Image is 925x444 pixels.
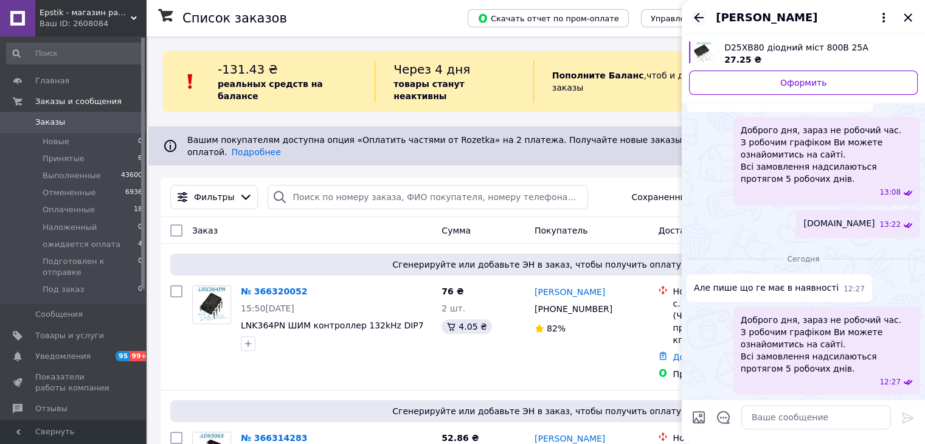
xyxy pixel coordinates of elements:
[43,136,69,147] span: Новые
[192,226,218,235] span: Заказ
[35,117,65,128] span: Заказы
[116,351,130,361] span: 95
[535,286,605,298] a: [PERSON_NAME]
[40,18,146,29] div: Ваш ID: 2608084
[631,191,738,203] span: Сохраненные фильтры:
[241,286,307,296] a: № 366320052
[716,10,817,26] span: [PERSON_NAME]
[138,153,142,164] span: 6
[741,314,913,375] span: Доброго дня, зараз не робочий час. З робочим графіком Ви можете ознайомитись на сайті. Всі замовл...
[241,304,294,313] span: 15:50[DATE]
[535,226,588,235] span: Покупатель
[241,433,307,443] a: № 366314283
[693,41,715,63] img: 1406594920_w640_h640_d25xb80-diodnyj-most.jpg
[35,403,68,414] span: Отзывы
[694,282,839,294] span: Але пише що ге має в наявності
[393,62,470,77] span: Через 4 дня
[803,217,875,230] span: [DOMAIN_NAME]
[241,321,424,330] a: LNK364PN ШИМ контроллер 132kHz DIP7
[138,284,142,295] span: 0
[547,324,566,333] span: 82%
[442,433,479,443] span: 52.86 ₴
[658,226,743,235] span: Доставка и оплата
[6,43,144,64] input: Поиск
[879,187,901,198] span: 13:08 11.10.2025
[741,124,913,185] span: Доброго дня, зараз не робочий час. З робочим графіком Ви можете ознайомитись на сайті. Всі замовл...
[121,170,142,181] span: 43600
[35,372,113,394] span: Показатели работы компании
[35,351,91,362] span: Уведомления
[43,284,84,295] span: Под заказ
[35,96,122,107] span: Заказы и сообщения
[442,319,491,334] div: 4.05 ₴
[535,304,612,314] span: [PHONE_NUMBER]
[192,285,231,324] a: Фото товару
[43,153,85,164] span: Принятые
[901,10,915,25] button: Закрыть
[673,432,797,444] div: Нова Пошта
[724,55,761,64] span: 27.25 ₴
[43,256,138,278] span: Подготовлен к отправке
[175,258,898,271] span: Сгенерируйте или добавьте ЭН в заказ, чтобы получить оплату
[138,222,142,233] span: 0
[691,10,706,25] button: Назад
[879,377,901,387] span: 12:27 12.10.2025
[533,61,783,102] div: , чтоб и далее получать заказы
[468,9,629,27] button: Скачать отчет по пром-оплате
[35,309,83,320] span: Сообщения
[716,409,732,425] button: Открыть шаблоны ответов
[673,352,730,362] a: Добавить ЭН
[687,252,920,265] div: 12.10.2025
[43,222,97,233] span: Наложенный
[393,79,464,101] b: товары станут неактивны
[641,9,756,27] button: Управление статусами
[187,135,875,157] span: Вашим покупателям доступна опция «Оплатить частями от Rozetka» на 2 платежа. Получайте новые зака...
[134,204,142,215] span: 18
[40,7,131,18] span: Epstik - магазин радиокомпонентов
[844,284,865,294] span: 12:27 12.10.2025
[193,286,230,324] img: Фото товару
[477,13,619,24] span: Скачать отчет по пром-оплате
[43,204,95,215] span: Оплаченные
[232,147,281,157] a: Подробнее
[724,41,908,54] span: D25XB80 діодний міст 800В 25А
[552,71,644,80] b: Пополните Баланс
[716,10,891,26] button: [PERSON_NAME]
[268,185,588,209] input: Поиск по номеру заказа, ФИО покупателя, номеру телефона, Email, номеру накладной
[218,62,278,77] span: -131.43 ₴
[673,285,797,297] div: Нова Пошта
[175,405,898,417] span: Сгенерируйте или добавьте ЭН в заказ, чтобы получить оплату
[879,220,901,230] span: 13:22 11.10.2025
[43,170,101,181] span: Выполненные
[651,14,746,23] span: Управление статусами
[442,304,465,313] span: 2 шт.
[138,256,142,278] span: 0
[181,72,199,91] img: :exclamation:
[130,351,150,361] span: 99+
[673,297,797,346] div: с. Вороновица (Черновицкая обл.), Пункт приймання-видачі (до 30 кг): вул. [STREET_ADDRESS]
[689,41,918,66] a: Посмотреть товар
[442,226,471,235] span: Сумма
[138,136,142,147] span: 0
[673,368,797,380] div: Пром-оплата
[442,286,463,296] span: 76 ₴
[138,239,142,250] span: 4
[218,79,323,101] b: реальных средств на балансе
[35,330,104,341] span: Товары и услуги
[35,75,69,86] span: Главная
[43,187,95,198] span: Отмененные
[194,191,234,203] span: Фильтры
[182,11,287,26] h1: Список заказов
[43,239,120,250] span: ожидается оплата
[783,254,825,265] span: Сегодня
[689,71,918,95] a: Оформить
[125,187,142,198] span: 6936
